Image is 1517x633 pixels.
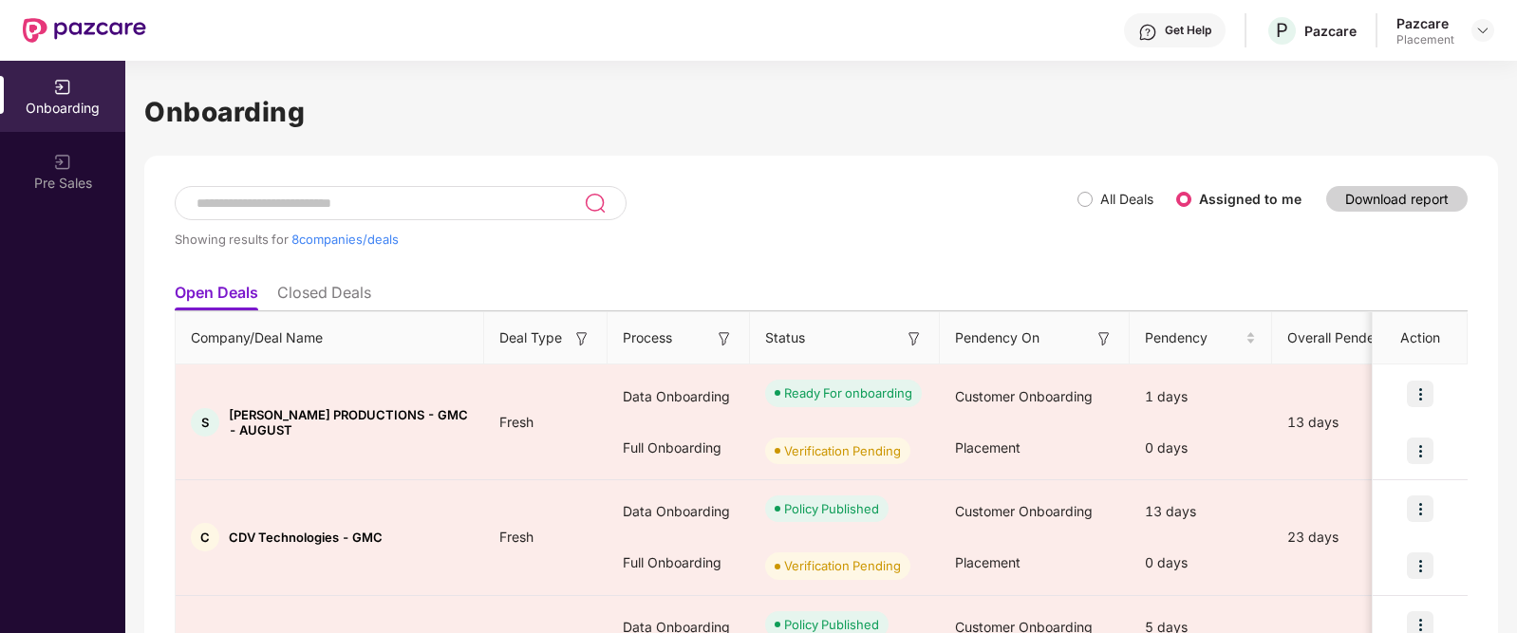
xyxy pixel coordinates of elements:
div: Pazcare [1396,14,1454,32]
span: Pendency [1145,327,1242,348]
th: Overall Pendency [1272,312,1433,364]
img: svg+xml;base64,PHN2ZyB3aWR0aD0iMTYiIGhlaWdodD0iMTYiIHZpZXdCb3g9IjAgMCAxNiAxNiIgZmlsbD0ibm9uZSIgeG... [715,329,734,348]
img: icon [1407,495,1433,522]
span: 8 companies/deals [291,232,399,247]
span: Process [623,327,672,348]
img: svg+xml;base64,PHN2ZyB3aWR0aD0iMTYiIGhlaWdodD0iMTYiIHZpZXdCb3g9IjAgMCAxNiAxNiIgZmlsbD0ibm9uZSIgeG... [905,329,924,348]
div: Pazcare [1304,22,1357,40]
span: Placement [955,439,1021,456]
img: icon [1407,438,1433,464]
img: icon [1407,552,1433,579]
span: Placement [955,554,1021,570]
img: svg+xml;base64,PHN2ZyB3aWR0aD0iMTYiIGhlaWdodD0iMTYiIHZpZXdCb3g9IjAgMCAxNiAxNiIgZmlsbD0ibm9uZSIgeG... [572,329,591,348]
th: Company/Deal Name [176,312,484,364]
div: Verification Pending [784,556,901,575]
span: Pendency On [955,327,1039,348]
label: Assigned to me [1199,191,1302,207]
button: Download report [1326,186,1468,212]
span: [PERSON_NAME] PRODUCTIONS - GMC - AUGUST [229,407,469,438]
h1: Onboarding [144,91,1498,133]
img: svg+xml;base64,PHN2ZyB3aWR0aD0iMjAiIGhlaWdodD0iMjAiIHZpZXdCb3g9IjAgMCAyMCAyMCIgZmlsbD0ibm9uZSIgeG... [53,153,72,172]
div: Ready For onboarding [784,383,912,402]
div: 0 days [1130,422,1272,474]
span: Status [765,327,805,348]
span: Fresh [484,529,549,545]
div: Placement [1396,32,1454,47]
div: Full Onboarding [608,422,750,474]
div: Get Help [1165,23,1211,38]
div: 1 days [1130,371,1272,422]
div: 23 days [1272,527,1433,548]
span: Customer Onboarding [955,503,1093,519]
div: Data Onboarding [608,486,750,537]
span: P [1276,19,1288,42]
img: New Pazcare Logo [23,18,146,43]
label: All Deals [1100,191,1153,207]
img: svg+xml;base64,PHN2ZyB3aWR0aD0iMjQiIGhlaWdodD0iMjUiIHZpZXdCb3g9IjAgMCAyNCAyNSIgZmlsbD0ibm9uZSIgeG... [584,192,606,214]
div: Policy Published [784,499,879,518]
div: Showing results for [175,232,1077,247]
span: CDV Technologies - GMC [229,530,383,545]
span: Fresh [484,414,549,430]
img: svg+xml;base64,PHN2ZyBpZD0iSGVscC0zMngzMiIgeG1sbnM9Imh0dHA6Ly93d3cudzMub3JnLzIwMDAvc3ZnIiB3aWR0aD... [1138,23,1157,42]
div: S [191,408,219,437]
span: Customer Onboarding [955,388,1093,404]
div: Full Onboarding [608,537,750,588]
span: Deal Type [499,327,562,348]
th: Action [1373,312,1468,364]
img: svg+xml;base64,PHN2ZyB3aWR0aD0iMjAiIGhlaWdodD0iMjAiIHZpZXdCb3g9IjAgMCAyMCAyMCIgZmlsbD0ibm9uZSIgeG... [53,78,72,97]
img: svg+xml;base64,PHN2ZyBpZD0iRHJvcGRvd24tMzJ4MzIiIHhtbG5zPSJodHRwOi8vd3d3LnczLm9yZy8yMDAwL3N2ZyIgd2... [1475,23,1490,38]
div: Verification Pending [784,441,901,460]
div: 0 days [1130,537,1272,588]
img: icon [1407,381,1433,407]
li: Open Deals [175,283,258,310]
li: Closed Deals [277,283,371,310]
div: 13 days [1272,412,1433,433]
img: svg+xml;base64,PHN2ZyB3aWR0aD0iMTYiIGhlaWdodD0iMTYiIHZpZXdCb3g9IjAgMCAxNiAxNiIgZmlsbD0ibm9uZSIgeG... [1095,329,1114,348]
div: C [191,523,219,551]
div: Data Onboarding [608,371,750,422]
th: Pendency [1130,312,1272,364]
div: 13 days [1130,486,1272,537]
